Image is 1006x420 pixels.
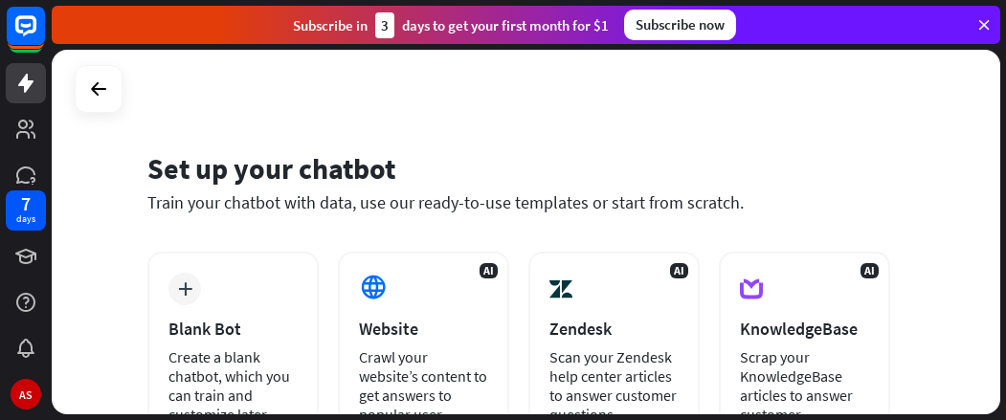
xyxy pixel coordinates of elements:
div: days [16,212,35,226]
div: Subscribe now [624,10,736,40]
div: 3 [375,12,394,38]
div: 7 [21,195,31,212]
div: Subscribe in days to get your first month for $1 [293,12,609,38]
div: AS [11,379,41,409]
a: 7 days [6,190,46,231]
